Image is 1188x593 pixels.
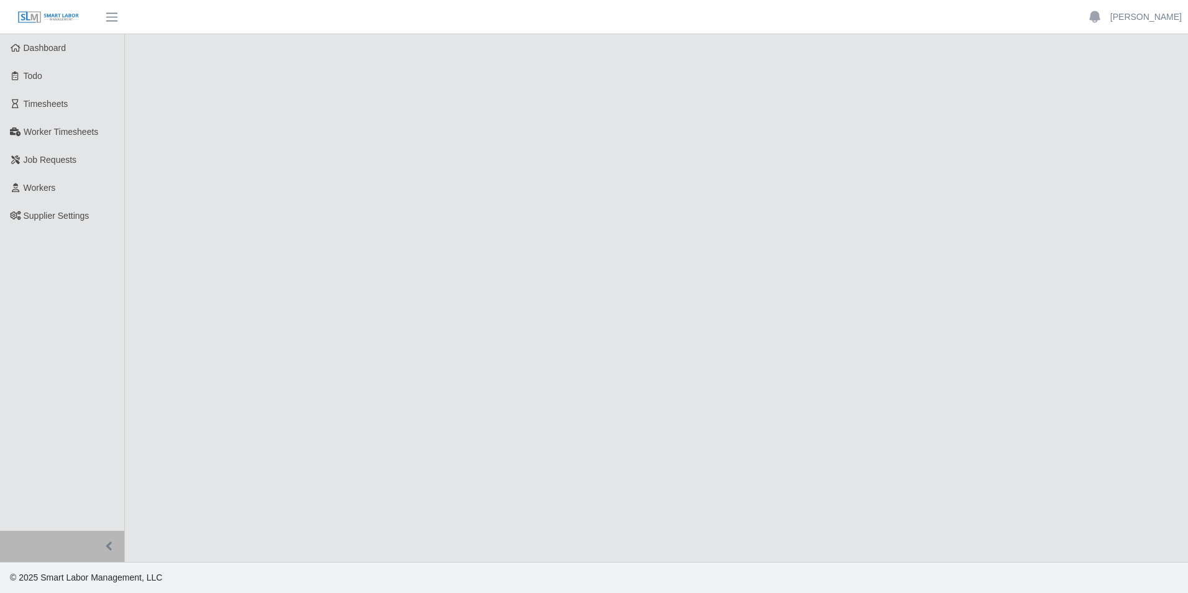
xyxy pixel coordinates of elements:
[1110,11,1182,24] a: [PERSON_NAME]
[24,99,68,109] span: Timesheets
[24,183,56,193] span: Workers
[17,11,80,24] img: SLM Logo
[24,155,77,165] span: Job Requests
[24,43,66,53] span: Dashboard
[24,71,42,81] span: Todo
[10,572,162,582] span: © 2025 Smart Labor Management, LLC
[24,127,98,137] span: Worker Timesheets
[24,211,89,221] span: Supplier Settings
